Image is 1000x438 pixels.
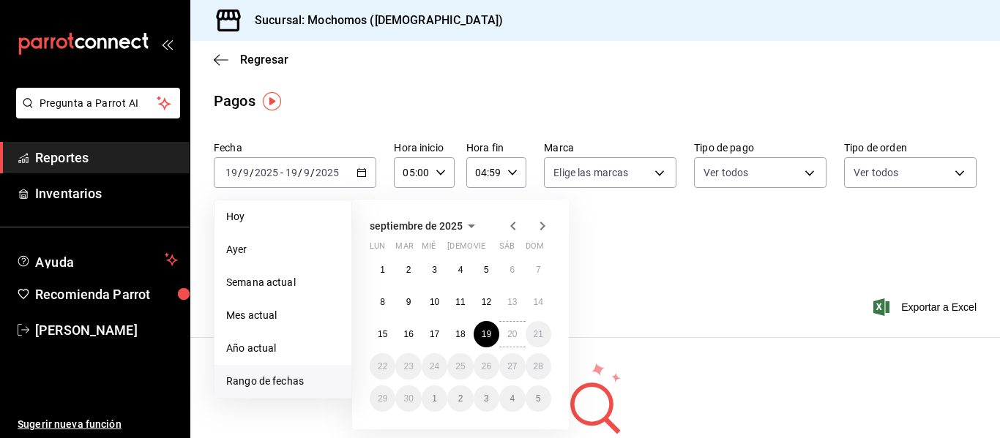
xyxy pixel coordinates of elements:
[403,361,413,371] abbr: 23 de septiembre de 2025
[499,385,525,412] button: 4 de octubre de 2025
[526,385,551,412] button: 5 de octubre de 2025
[10,106,180,121] a: Pregunta a Parrot AI
[499,241,515,257] abbr: sábado
[370,217,480,235] button: septiembre de 2025
[447,241,534,257] abbr: jueves
[226,242,340,257] span: Ayer
[303,167,310,178] input: --
[474,321,499,347] button: 19 de septiembre de 2025
[854,165,898,180] span: Ver todos
[35,284,178,304] span: Recomienda Parrot
[484,393,489,404] abbr: 3 de octubre de 2025
[499,289,525,315] button: 13 de septiembre de 2025
[455,297,465,307] abbr: 11 de septiembre de 2025
[534,297,543,307] abbr: 14 de septiembre de 2025
[370,353,395,380] button: 22 de septiembre de 2025
[526,257,551,283] button: 7 de septiembre de 2025
[422,385,447,412] button: 1 de octubre de 2025
[40,96,157,111] span: Pregunta a Parrot AI
[422,257,447,283] button: 3 de septiembre de 2025
[510,265,515,275] abbr: 6 de septiembre de 2025
[315,167,340,178] input: ----
[432,265,437,275] abbr: 3 de septiembre de 2025
[226,209,340,224] span: Hoy
[395,289,421,315] button: 9 de septiembre de 2025
[499,353,525,380] button: 27 de septiembre de 2025
[250,167,254,178] span: /
[35,320,178,340] span: [PERSON_NAME]
[242,167,250,178] input: --
[474,385,499,412] button: 3 de octubre de 2025
[482,361,491,371] abbr: 26 de septiembre de 2025
[403,393,413,404] abbr: 30 de septiembre de 2025
[370,241,385,257] abbr: lunes
[35,251,159,268] span: Ayuda
[225,167,238,178] input: --
[310,167,315,178] span: /
[474,257,499,283] button: 5 de septiembre de 2025
[35,148,178,167] span: Reportes
[240,53,288,67] span: Regresar
[458,393,463,404] abbr: 2 de octubre de 2025
[243,12,503,29] h3: Sucursal: Mochomos ([DEMOGRAPHIC_DATA])
[536,265,541,275] abbr: 7 de septiembre de 2025
[35,184,178,203] span: Inventarios
[422,353,447,380] button: 24 de septiembre de 2025
[458,265,463,275] abbr: 4 de septiembre de 2025
[380,297,385,307] abbr: 8 de septiembre de 2025
[534,329,543,339] abbr: 21 de septiembre de 2025
[876,298,977,316] button: Exportar a Excel
[536,393,541,404] abbr: 5 de octubre de 2025
[474,353,499,380] button: 26 de septiembre de 2025
[534,361,543,371] abbr: 28 de septiembre de 2025
[263,92,281,110] img: Tooltip marker
[482,297,491,307] abbr: 12 de septiembre de 2025
[844,143,977,153] label: Tipo de orden
[507,329,517,339] abbr: 20 de septiembre de 2025
[370,321,395,347] button: 15 de septiembre de 2025
[395,353,421,380] button: 23 de septiembre de 2025
[422,241,436,257] abbr: miércoles
[226,275,340,290] span: Semana actual
[430,361,439,371] abbr: 24 de septiembre de 2025
[395,321,421,347] button: 16 de septiembre de 2025
[499,257,525,283] button: 6 de septiembre de 2025
[298,167,302,178] span: /
[474,289,499,315] button: 12 de septiembre de 2025
[378,361,387,371] abbr: 22 de septiembre de 2025
[526,289,551,315] button: 14 de septiembre de 2025
[704,165,748,180] span: Ver todos
[482,329,491,339] abbr: 19 de septiembre de 2025
[18,417,178,432] span: Sugerir nueva función
[499,321,525,347] button: 20 de septiembre de 2025
[370,220,463,232] span: septiembre de 2025
[394,143,454,153] label: Hora inicio
[280,167,283,178] span: -
[285,167,298,178] input: --
[447,257,473,283] button: 4 de septiembre de 2025
[507,297,517,307] abbr: 13 de septiembre de 2025
[214,90,255,112] div: Pagos
[395,257,421,283] button: 2 de septiembre de 2025
[226,308,340,323] span: Mes actual
[370,385,395,412] button: 29 de septiembre de 2025
[432,393,437,404] abbr: 1 de octubre de 2025
[226,374,340,389] span: Rango de fechas
[422,321,447,347] button: 17 de septiembre de 2025
[474,241,485,257] abbr: viernes
[422,289,447,315] button: 10 de septiembre de 2025
[378,393,387,404] abbr: 29 de septiembre de 2025
[447,353,473,380] button: 25 de septiembre de 2025
[694,143,827,153] label: Tipo de pago
[430,329,439,339] abbr: 17 de septiembre de 2025
[406,265,411,275] abbr: 2 de septiembre de 2025
[406,297,411,307] abbr: 9 de septiembre de 2025
[447,321,473,347] button: 18 de septiembre de 2025
[466,143,526,153] label: Hora fin
[226,341,340,356] span: Año actual
[526,241,544,257] abbr: domingo
[484,265,489,275] abbr: 5 de septiembre de 2025
[214,143,376,153] label: Fecha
